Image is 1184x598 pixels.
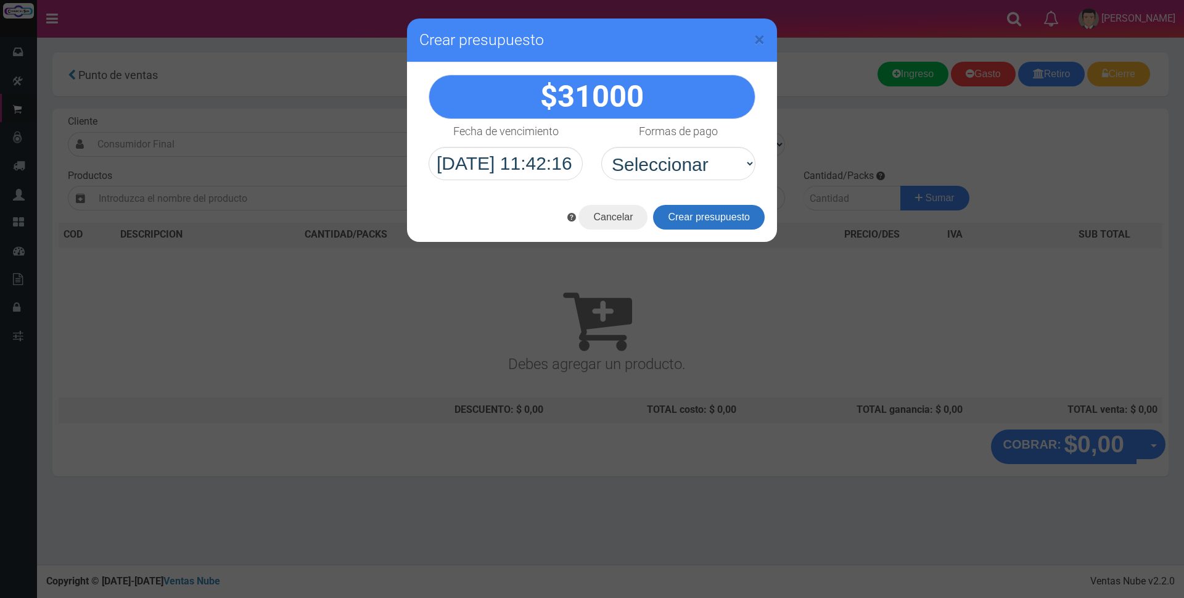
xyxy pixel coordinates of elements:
strong: $ [540,79,644,114]
button: Cancelar [578,205,647,230]
button: Crear presupuesto [653,205,765,230]
h4: Fecha de vencimiento [453,125,559,138]
h4: Formas de pago [639,125,718,138]
h3: Crear presupuesto [419,31,765,49]
span: × [754,28,765,51]
button: Close [754,30,765,49]
span: 31000 [557,79,644,114]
